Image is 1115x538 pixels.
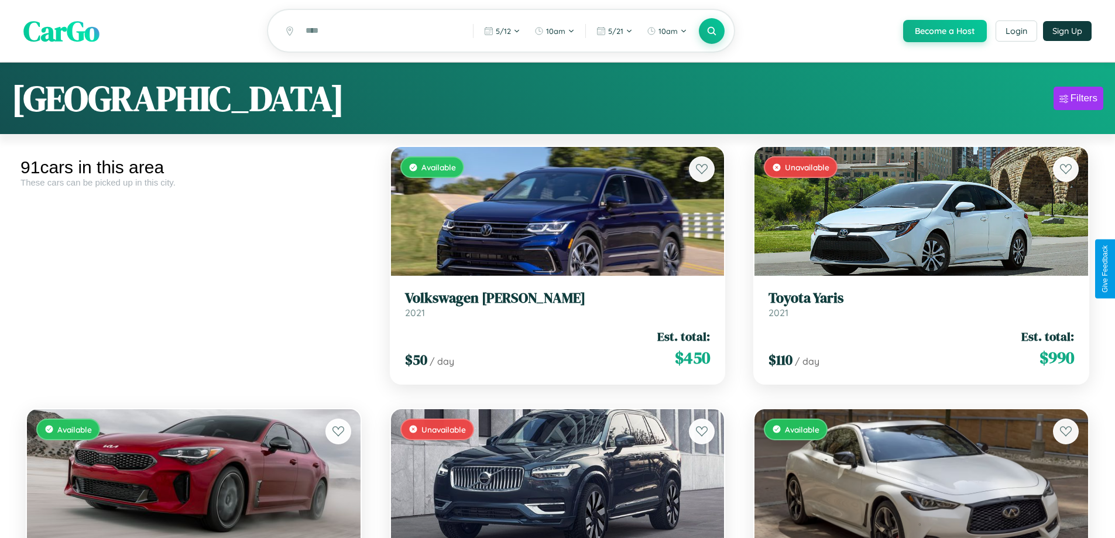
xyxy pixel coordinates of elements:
[421,162,456,172] span: Available
[23,12,100,50] span: CarGo
[57,424,92,434] span: Available
[1054,87,1103,110] button: Filters
[421,424,466,434] span: Unavailable
[20,177,367,187] div: These cars can be picked up in this city.
[1021,328,1074,345] span: Est. total:
[478,22,526,40] button: 5/12
[769,307,788,318] span: 2021
[546,26,565,36] span: 10am
[1101,245,1109,293] div: Give Feedback
[405,350,427,369] span: $ 50
[12,74,344,122] h1: [GEOGRAPHIC_DATA]
[785,424,819,434] span: Available
[657,328,710,345] span: Est. total:
[20,157,367,177] div: 91 cars in this area
[769,290,1074,307] h3: Toyota Yaris
[591,22,639,40] button: 5/21
[430,355,454,367] span: / day
[1071,92,1097,104] div: Filters
[996,20,1037,42] button: Login
[608,26,623,36] span: 5 / 21
[675,346,710,369] span: $ 450
[405,290,711,318] a: Volkswagen [PERSON_NAME]2021
[658,26,678,36] span: 10am
[529,22,581,40] button: 10am
[1043,21,1092,41] button: Sign Up
[1039,346,1074,369] span: $ 990
[405,290,711,307] h3: Volkswagen [PERSON_NAME]
[641,22,693,40] button: 10am
[795,355,819,367] span: / day
[769,290,1074,318] a: Toyota Yaris2021
[785,162,829,172] span: Unavailable
[903,20,987,42] button: Become a Host
[405,307,425,318] span: 2021
[769,350,792,369] span: $ 110
[496,26,511,36] span: 5 / 12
